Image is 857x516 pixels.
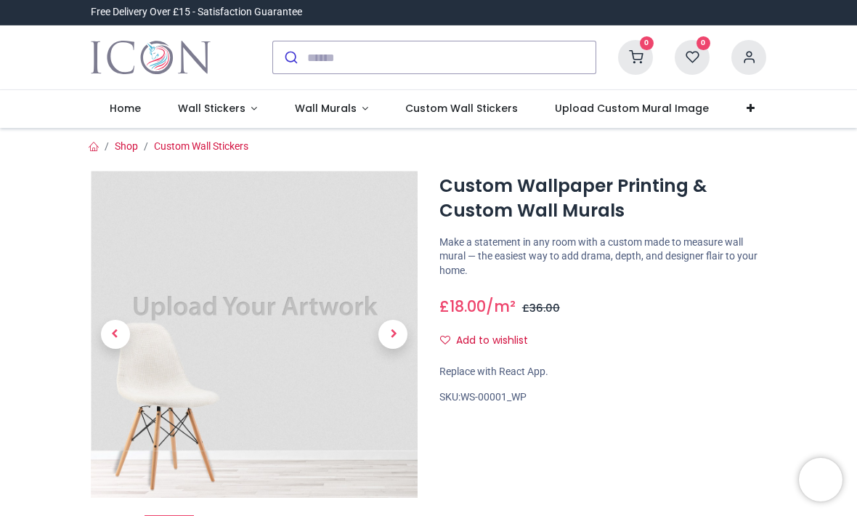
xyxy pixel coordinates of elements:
[295,101,357,116] span: Wall Murals
[439,390,766,405] div: SKU:
[439,365,766,379] div: Replace with React App.
[369,220,418,449] a: Next
[91,220,140,449] a: Previous
[439,296,486,317] span: £
[276,90,387,128] a: Wall Murals
[696,36,710,50] sup: 0
[378,320,407,349] span: Next
[799,458,842,501] iframe: Brevo live chat
[273,41,307,73] button: Submit
[522,301,560,315] span: £
[91,5,302,20] div: Free Delivery Over £15 - Satisfaction Guarantee
[618,51,653,63] a: 0
[405,101,518,116] span: Custom Wall Stickers
[461,5,766,20] iframe: Customer reviews powered by Trustpilot
[460,391,527,403] span: WS-00001_WP
[110,101,141,116] span: Home
[640,36,654,50] sup: 0
[91,171,418,498] img: Custom Wallpaper Printing & Custom Wall Murals
[115,140,138,152] a: Shop
[91,37,211,78] img: Icon Wall Stickers
[439,235,766,278] p: Make a statement in any room with a custom made to measure wall mural — the easiest way to add dr...
[91,37,211,78] a: Logo of Icon Wall Stickers
[450,296,486,317] span: 18.00
[555,101,709,116] span: Upload Custom Mural Image
[439,328,540,353] button: Add to wishlistAdd to wishlist
[440,335,450,345] i: Add to wishlist
[154,140,248,152] a: Custom Wall Stickers
[439,174,766,224] h1: Custom Wallpaper Printing & Custom Wall Murals
[529,301,560,315] span: 36.00
[675,51,710,63] a: 0
[486,296,516,317] span: /m²
[101,320,130,349] span: Previous
[178,101,245,116] span: Wall Stickers
[159,90,276,128] a: Wall Stickers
